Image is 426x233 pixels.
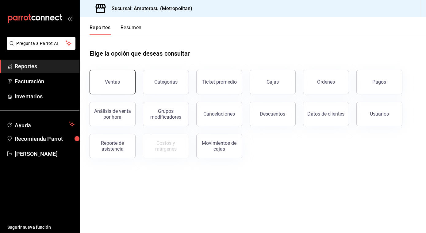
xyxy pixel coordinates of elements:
[303,102,349,126] button: Datos de clientes
[196,102,242,126] button: Cancelaciones
[90,70,136,94] button: Ventas
[15,150,75,158] span: [PERSON_NAME]
[356,102,402,126] button: Usuarios
[7,224,75,231] span: Sugerir nueva función
[90,25,142,35] div: navigation tabs
[250,70,296,94] button: Cajas
[147,140,185,152] div: Costos y márgenes
[94,108,132,120] div: Análisis de venta por hora
[90,102,136,126] button: Análisis de venta por hora
[308,111,345,117] div: Datos de clientes
[15,120,67,128] span: Ayuda
[154,79,178,85] div: Categorías
[373,79,386,85] div: Pagos
[90,25,111,35] button: Reportes
[90,49,190,58] h1: Elige la opción que deseas consultar
[94,140,132,152] div: Reporte de asistencia
[267,79,279,85] div: Cajas
[147,108,185,120] div: Grupos modificadores
[143,102,189,126] button: Grupos modificadores
[15,92,75,101] span: Inventarios
[15,77,75,85] span: Facturación
[107,5,192,12] h3: Sucursal: Amaterasu (Metropolitan)
[105,79,120,85] div: Ventas
[370,111,389,117] div: Usuarios
[67,16,72,21] button: open_drawer_menu
[303,70,349,94] button: Órdenes
[4,45,75,51] a: Pregunta a Parrot AI
[15,135,75,143] span: Recomienda Parrot
[204,111,235,117] div: Cancelaciones
[143,70,189,94] button: Categorías
[196,70,242,94] button: Ticket promedio
[250,102,296,126] button: Descuentos
[17,40,66,47] span: Pregunta a Parrot AI
[7,37,75,50] button: Pregunta a Parrot AI
[356,70,402,94] button: Pagos
[121,25,142,35] button: Resumen
[15,62,75,70] span: Reportes
[196,134,242,158] button: Movimientos de cajas
[90,134,136,158] button: Reporte de asistencia
[317,79,335,85] div: Órdenes
[200,140,238,152] div: Movimientos de cajas
[202,79,237,85] div: Ticket promedio
[143,134,189,158] button: Contrata inventarios para ver este reporte
[260,111,286,117] div: Descuentos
